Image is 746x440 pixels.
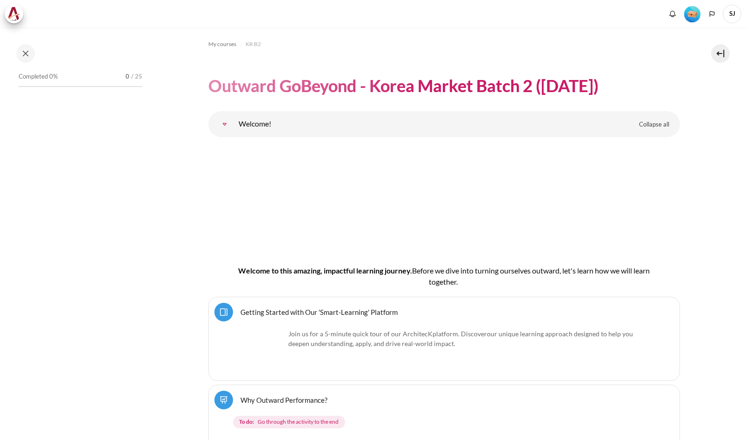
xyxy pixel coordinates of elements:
a: Level #1 [680,5,704,22]
a: User menu [723,5,741,23]
a: Why Outward Performance? [240,395,327,404]
span: our unique learning approach designed to help you deepen understanding, apply, and drive real-wor... [288,330,633,347]
span: B [412,266,417,275]
div: Level #1 [684,5,700,22]
h4: Welcome to this amazing, impactful learning journey. [238,265,650,287]
div: Completion requirements for Why Outward Performance? [233,414,659,431]
span: efore we dive into turning ourselves outward, let's learn how we will learn together. [417,266,650,286]
span: KR B2 [246,40,261,48]
span: / 25 [131,72,142,81]
span: Go through the activity to the end [258,418,339,426]
a: Welcome! [215,115,234,133]
h1: Outward GoBeyond - Korea Market Batch 2 ([DATE]) [208,75,599,97]
span: SJ [723,5,741,23]
div: Show notification window with no new notifications [666,7,679,21]
span: Completed 0% [19,72,58,81]
a: My courses [208,39,236,50]
a: Getting Started with Our 'Smart-Learning' Platform [240,307,398,316]
img: Architeck [7,7,20,21]
span: . [288,330,633,347]
a: KR B2 [246,39,261,50]
nav: Navigation bar [208,37,680,52]
a: Architeck Architeck [5,5,28,23]
img: platform logo [239,329,285,375]
span: 0 [126,72,129,81]
span: Collapse all [639,120,669,129]
img: Level #1 [684,6,700,22]
a: Collapse all [632,117,676,133]
span: My courses [208,40,236,48]
p: Join us for a 5-minute quick tour of our ArchitecK platform. Discover [239,329,650,348]
button: Languages [705,7,719,21]
strong: To do: [239,418,254,426]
